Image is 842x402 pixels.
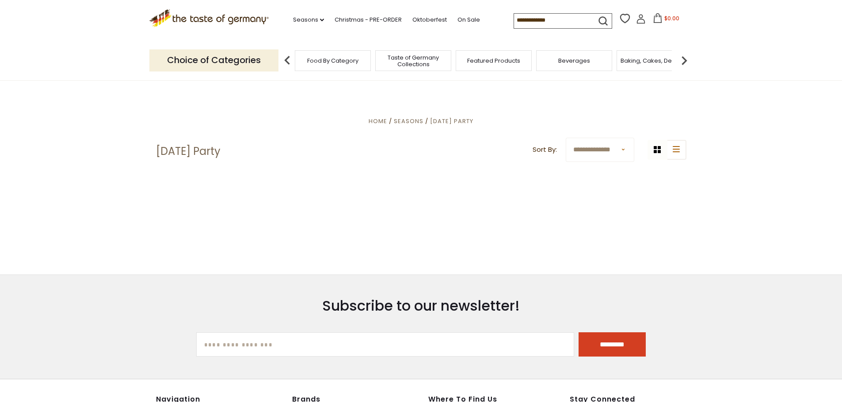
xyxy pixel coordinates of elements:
[412,15,447,25] a: Oktoberfest
[457,15,480,25] a: On Sale
[149,49,278,71] p: Choice of Categories
[278,52,296,69] img: previous arrow
[664,15,679,22] span: $0.00
[533,144,557,155] label: Sort By:
[648,13,685,26] button: $0.00
[621,57,689,64] a: Baking, Cakes, Desserts
[196,297,646,315] h3: Subscribe to our newsletter!
[307,57,358,64] a: Food By Category
[293,15,324,25] a: Seasons
[335,15,402,25] a: Christmas - PRE-ORDER
[430,117,473,125] a: [DATE] Party
[675,52,693,69] img: next arrow
[378,54,449,68] a: Taste of Germany Collections
[467,57,520,64] a: Featured Products
[394,117,423,125] a: Seasons
[558,57,590,64] a: Beverages
[369,117,387,125] a: Home
[156,145,221,158] h1: [DATE] Party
